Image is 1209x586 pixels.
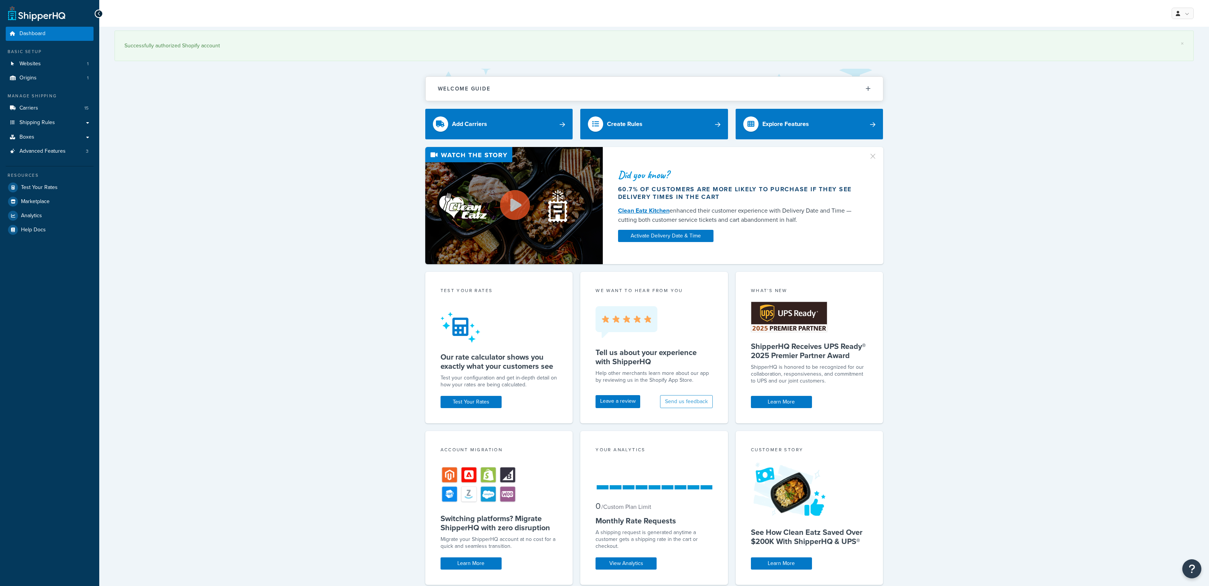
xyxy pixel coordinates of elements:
li: Websites [6,57,94,71]
h5: Our rate calculator shows you exactly what your customers see [441,352,558,371]
a: Leave a review [596,395,640,408]
a: Activate Delivery Date & Time [618,230,713,242]
a: Advanced Features3 [6,144,94,158]
div: Test your rates [441,287,558,296]
a: Add Carriers [425,109,573,139]
a: Help Docs [6,223,94,237]
p: we want to hear from you [596,287,713,294]
a: Boxes [6,130,94,144]
span: 1 [87,61,89,67]
span: Marketplace [21,199,50,205]
h5: Tell us about your experience with ShipperHQ [596,348,713,366]
p: ShipperHQ is honored to be recognized for our collaboration, responsiveness, and commitment to UP... [751,364,868,384]
li: Advanced Features [6,144,94,158]
a: Learn More [751,557,812,570]
div: What's New [751,287,868,296]
a: Shipping Rules [6,116,94,130]
span: 15 [84,105,89,111]
span: Advanced Features [19,148,66,155]
div: Add Carriers [452,119,487,129]
span: Carriers [19,105,38,111]
div: 60.7% of customers are more likely to purchase if they see delivery times in the cart [618,186,859,201]
div: Account Migration [441,446,558,455]
a: Carriers15 [6,101,94,115]
a: View Analytics [596,557,657,570]
a: Origins1 [6,71,94,85]
div: enhanced their customer experience with Delivery Date and Time — cutting both customer service ti... [618,206,859,224]
div: Test your configuration and get in-depth detail on how your rates are being calculated. [441,375,558,388]
h5: Monthly Rate Requests [596,516,713,525]
div: Successfully authorized Shopify account [124,40,1184,51]
a: Clean Eatz Kitchen [618,206,670,215]
div: Did you know? [618,170,859,180]
span: Analytics [21,213,42,219]
a: Learn More [751,396,812,408]
div: Basic Setup [6,48,94,55]
span: Shipping Rules [19,119,55,126]
span: 1 [87,75,89,81]
h5: ShipperHQ Receives UPS Ready® 2025 Premier Partner Award [751,342,868,360]
div: Manage Shipping [6,93,94,99]
h5: See How Clean Eatz Saved Over $200K With ShipperHQ & UPS® [751,528,868,546]
div: Resources [6,172,94,179]
button: Send us feedback [660,395,713,408]
span: Boxes [19,134,34,140]
a: Websites1 [6,57,94,71]
a: × [1181,40,1184,47]
a: Test Your Rates [6,181,94,194]
li: Carriers [6,101,94,115]
span: Websites [19,61,41,67]
a: Dashboard [6,27,94,41]
img: Video thumbnail [425,147,603,264]
span: Test Your Rates [21,184,58,191]
span: Origins [19,75,37,81]
h2: Welcome Guide [438,86,491,92]
a: Create Rules [580,109,728,139]
li: Origins [6,71,94,85]
div: A shipping request is generated anytime a customer gets a shipping rate in the cart or checkout. [596,529,713,550]
p: Help other merchants learn more about our app by reviewing us in the Shopify App Store. [596,370,713,384]
a: Test Your Rates [441,396,502,408]
small: / Custom Plan Limit [601,502,651,511]
div: Migrate your ShipperHQ account at no cost for a quick and seamless transition. [441,536,558,550]
a: Learn More [441,557,502,570]
h5: Switching platforms? Migrate ShipperHQ with zero disruption [441,514,558,532]
a: Explore Features [736,109,883,139]
div: Explore Features [762,119,809,129]
a: Marketplace [6,195,94,208]
span: 3 [86,148,89,155]
span: Dashboard [19,31,45,37]
a: Analytics [6,209,94,223]
div: Create Rules [607,119,642,129]
span: 0 [596,500,600,512]
span: Help Docs [21,227,46,233]
div: Customer Story [751,446,868,455]
div: Your Analytics [596,446,713,455]
button: Welcome Guide [426,77,883,101]
button: Open Resource Center [1182,559,1201,578]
